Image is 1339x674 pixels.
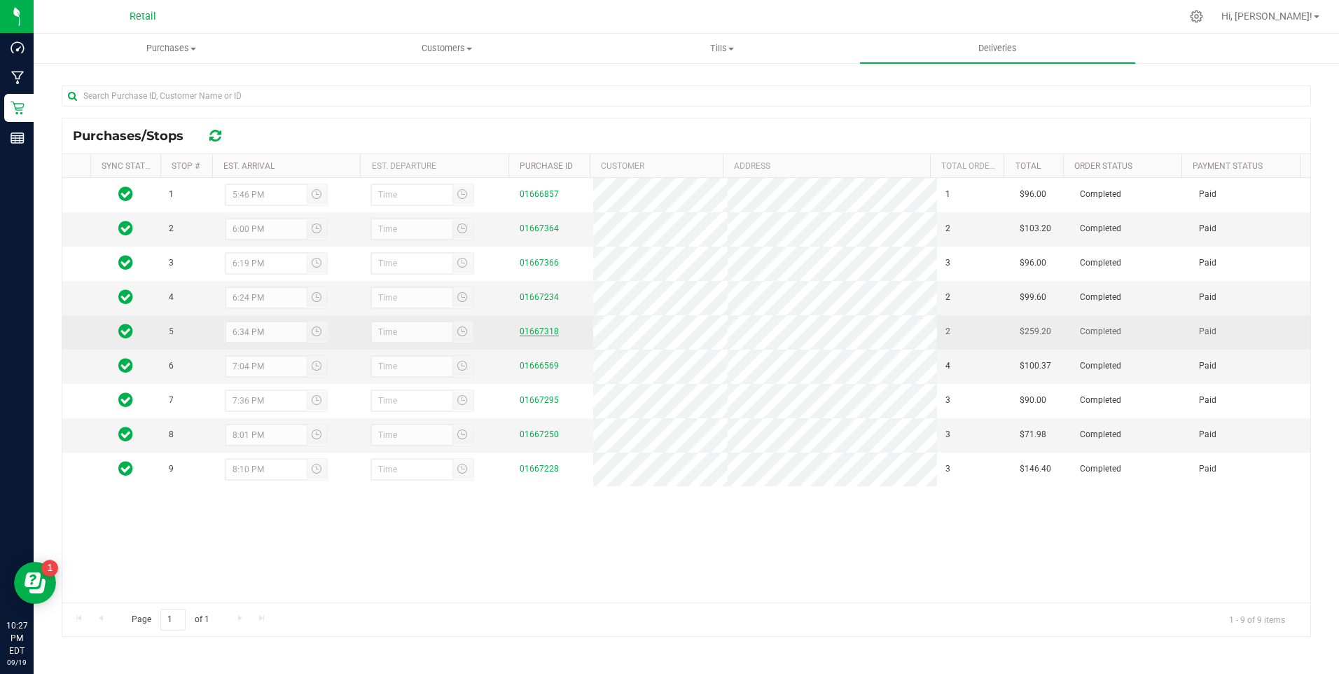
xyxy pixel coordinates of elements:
a: 01666569 [520,361,559,371]
span: 3 [945,256,950,270]
span: Tills [585,42,859,55]
span: In Sync [118,459,133,479]
span: Hi, [PERSON_NAME]! [1221,11,1312,22]
iframe: Resource center unread badge [41,560,58,577]
a: 01667366 [520,258,559,268]
span: Completed [1080,291,1121,304]
a: 01667250 [520,429,559,439]
span: Completed [1080,462,1121,476]
span: 1 - 9 of 9 items [1218,609,1296,630]
span: Paid [1199,394,1216,407]
a: Tills [585,34,860,63]
a: Total [1015,161,1041,171]
span: 9 [169,462,174,476]
inline-svg: Reports [11,131,25,145]
span: In Sync [118,184,133,204]
span: $96.00 [1020,256,1046,270]
span: Paid [1199,359,1216,373]
span: $103.20 [1020,222,1051,235]
span: $90.00 [1020,394,1046,407]
span: 2 [945,291,950,304]
span: $99.60 [1020,291,1046,304]
span: Completed [1080,222,1121,235]
span: 3 [945,428,950,441]
span: Completed [1080,359,1121,373]
span: Paid [1199,462,1216,476]
a: Purchases [34,34,309,63]
a: Purchase ID [520,161,573,171]
span: Page of 1 [120,609,221,631]
span: Purchases [34,42,308,55]
input: 1 [160,609,186,631]
span: In Sync [118,356,133,376]
span: Completed [1080,394,1121,407]
span: Retail [130,11,156,22]
span: Paid [1199,291,1216,304]
a: Est. Arrival [223,161,275,171]
a: Sync Status [102,161,155,171]
th: Total Order Lines [930,154,1004,178]
span: In Sync [118,219,133,238]
span: Paid [1199,428,1216,441]
span: In Sync [118,425,133,444]
span: Completed [1080,188,1121,201]
span: Completed [1080,256,1121,270]
span: Paid [1199,188,1216,201]
a: 01667295 [520,395,559,405]
span: $71.98 [1020,428,1046,441]
a: Customers [309,34,584,63]
th: Est. Departure [360,154,508,178]
th: Address [723,154,930,178]
span: 5 [169,325,174,338]
p: 10:27 PM EDT [6,619,27,657]
span: In Sync [118,253,133,273]
span: Completed [1080,325,1121,338]
iframe: Resource center [14,562,56,604]
span: Paid [1199,256,1216,270]
inline-svg: Manufacturing [11,71,25,85]
span: $96.00 [1020,188,1046,201]
a: 01667234 [520,292,559,302]
span: 8 [169,428,174,441]
span: Paid [1199,222,1216,235]
span: 1 [945,188,950,201]
a: Deliveries [860,34,1135,63]
span: 1 [169,188,174,201]
a: 01667228 [520,464,559,474]
span: $259.20 [1020,325,1051,338]
a: Payment Status [1193,161,1263,171]
span: 3 [945,462,950,476]
a: Stop # [172,161,200,171]
span: 4 [945,359,950,373]
input: Search Purchase ID, Customer Name or ID [62,85,1311,106]
span: 7 [169,394,174,407]
th: Customer [590,154,723,178]
span: 2 [169,222,174,235]
a: 01667364 [520,223,559,233]
span: 4 [169,291,174,304]
a: 01666857 [520,189,559,199]
span: $146.40 [1020,462,1051,476]
span: Deliveries [959,42,1036,55]
span: In Sync [118,287,133,307]
span: 3 [945,394,950,407]
a: Order Status [1074,161,1132,171]
span: Completed [1080,428,1121,441]
span: Purchases/Stops [73,128,197,144]
span: In Sync [118,390,133,410]
span: Customers [310,42,583,55]
div: Manage settings [1188,10,1205,23]
span: 3 [169,256,174,270]
span: $100.37 [1020,359,1051,373]
span: 2 [945,222,950,235]
span: 2 [945,325,950,338]
inline-svg: Dashboard [11,41,25,55]
span: In Sync [118,322,133,341]
span: Paid [1199,325,1216,338]
inline-svg: Retail [11,101,25,115]
a: 01667318 [520,326,559,336]
p: 09/19 [6,657,27,668]
span: 6 [169,359,174,373]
